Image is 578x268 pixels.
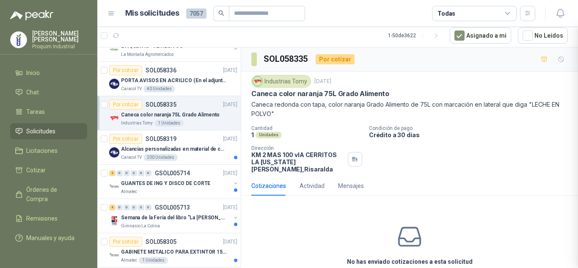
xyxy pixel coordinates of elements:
img: Logo peakr [10,10,53,20]
div: Todas [438,9,455,18]
span: Manuales y ayuda [26,233,74,243]
a: Manuales y ayuda [10,230,87,246]
span: Tareas [26,107,45,116]
span: Remisiones [26,214,58,223]
span: Licitaciones [26,146,58,155]
a: Órdenes de Compra [10,182,87,207]
span: Chat [26,88,39,97]
a: Solicitudes [10,123,87,139]
a: Tareas [10,104,87,120]
span: Órdenes de Compra [26,185,79,204]
span: search [218,10,224,16]
p: Proquim Industrial [32,44,87,49]
span: Solicitudes [26,127,55,136]
a: Inicio [10,65,87,81]
p: [PERSON_NAME] [PERSON_NAME] [32,30,87,42]
a: Chat [10,84,87,100]
span: 7057 [186,8,206,19]
a: Remisiones [10,210,87,227]
a: Licitaciones [10,143,87,159]
h1: Mis solicitudes [125,7,179,19]
img: Company Logo [11,32,27,48]
a: Cotizar [10,162,87,178]
span: Inicio [26,68,40,77]
span: Cotizar [26,166,46,175]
